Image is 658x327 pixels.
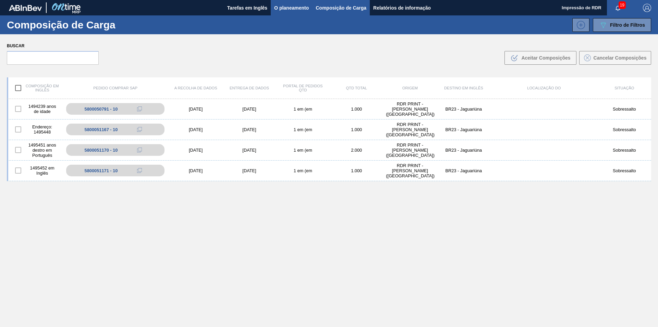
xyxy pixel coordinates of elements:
[383,86,437,90] div: Origem
[330,168,383,173] div: 1.000
[330,148,383,153] div: 2.000
[8,81,62,95] div: Composição em Inglês
[437,127,490,132] div: BR23 - Jaguariúna
[383,142,437,158] div: RDR PRINT - PETR-POLIS (RJ)
[222,168,276,173] div: [DATE]
[8,142,62,158] div: 1495451 anos destro em Português
[222,148,276,153] div: [DATE]
[330,127,383,132] div: 1.000
[222,86,276,90] div: Entrega de dados
[316,4,366,12] span: Composição de Carga
[437,168,490,173] div: BR23 - Jaguariúna
[569,18,589,32] div: Nova Composição em Inglês
[521,55,570,61] span: Aceitar Composições
[579,51,651,65] button: Cancelar Composições
[276,127,330,132] div: 1 em (em
[222,106,276,112] div: [DATE]
[598,106,651,112] div: Sobressalto
[504,51,576,65] button: Aceitar Composições
[594,55,647,61] span: Cancelar Composições
[610,22,645,28] span: Filtro de Filtros
[169,168,222,173] div: [DATE]
[276,148,330,153] div: 1 em (em
[169,148,222,153] div: [DATE]
[227,4,267,12] span: Tarefas em Inglês
[437,106,490,112] div: BR23 - Jaguariúna
[85,127,118,132] div: 5800051167 - 10
[383,163,437,178] div: RDR PRINT - PETR-POLIS (RJ)
[437,148,490,153] div: BR23 - Jaguariúna
[7,21,120,29] h1: Composição de Carga
[85,148,118,153] div: 5800051170 - 10
[598,168,651,173] div: Sobressalto
[8,102,62,116] div: 1494239 anos de idade
[8,122,62,137] div: Endereço: 1495448
[276,84,330,92] div: Portal de Pedidos Qtd
[169,127,222,132] div: [DATE]
[222,127,276,132] div: [DATE]
[169,106,222,112] div: [DATE]
[85,106,118,112] div: 5800050791 - 10
[62,86,169,90] div: Pedido Comprar SAP
[330,106,383,112] div: 1.000
[598,127,651,132] div: Sobressalto
[490,86,598,90] div: Localização do
[330,86,383,90] div: Qtd Total
[598,148,651,153] div: Sobressalto
[133,105,146,113] div: Copiar (em inglês)
[437,86,490,90] div: Destino em Inglês
[169,86,222,90] div: A recolha de dados
[276,168,330,173] div: 1 em (em
[373,4,431,12] span: Relatórios de informação
[9,5,42,11] img: TNhmsLtSVTkK8tSr43FrP2fwEKptu5GPRR3wAAAABJRU5ErkJggg==
[133,146,146,154] div: Copiar (em inglês)
[619,1,626,9] span: 19
[593,18,651,32] button: Filtro de Filtros
[274,4,309,12] span: O planeamento
[276,106,330,112] div: 1 em (em
[383,101,437,117] div: RDR PRINT - PETR-POLIS (RJ)
[133,166,146,175] div: Copiar (em inglês)
[85,168,118,173] div: 5800051171 - 10
[8,163,62,178] div: 1495452 em Inglês
[133,125,146,134] div: Copiar (em inglês)
[643,4,651,12] img: Logout
[607,3,629,13] button: Notório de Notificações
[383,122,437,137] div: RDR PRINT - PETR-POLIS (RJ)
[598,86,651,90] div: Situação
[7,41,99,51] label: Buscar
